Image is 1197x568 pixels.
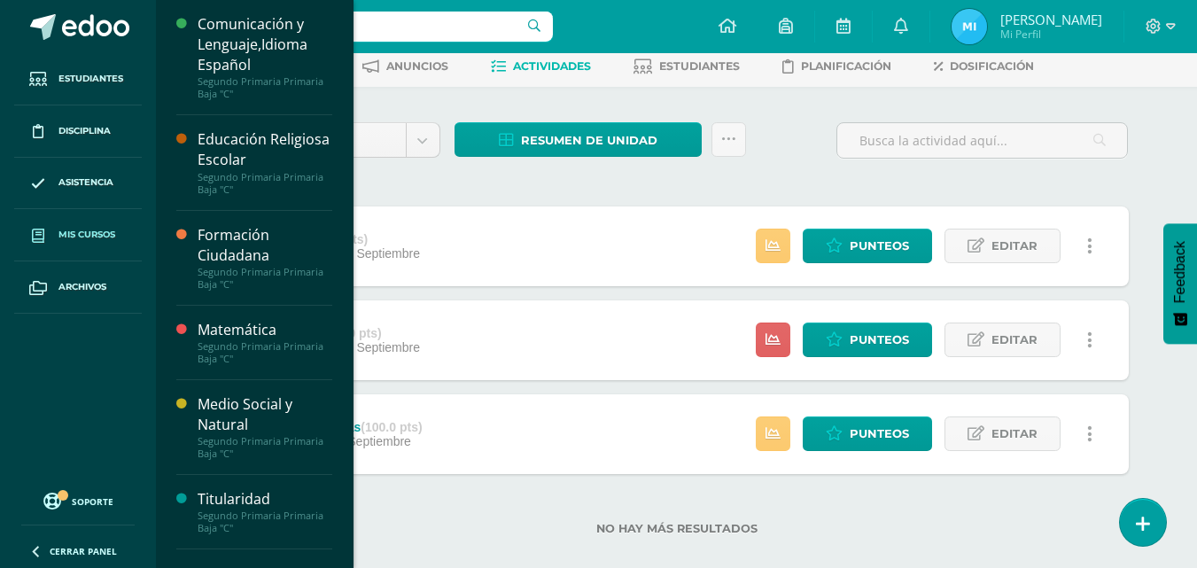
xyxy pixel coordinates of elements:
strong: (100.0 pts) [361,420,422,434]
span: Punteos [850,323,909,356]
a: Mis cursos [14,209,142,261]
span: 11 de Septiembre [313,434,411,448]
div: Comunicación y Lenguaje,Idioma Español [198,14,332,75]
div: Segundo Primaria Primaria Baja "C" [198,75,332,100]
span: Dosificación [950,59,1034,73]
div: Segundo Primaria Primaria Baja "C" [198,435,332,460]
a: Disciplina [14,105,142,158]
a: Medio Social y NaturalSegundo Primaria Primaria Baja "C" [198,394,332,460]
div: Medio Social y Natural [198,394,332,435]
a: Punteos [803,323,932,357]
span: Planificación [801,59,891,73]
a: TitularidadSegundo Primaria Primaria Baja "C" [198,489,332,534]
a: Estudiantes [633,52,740,81]
span: [PERSON_NAME] [1000,11,1102,28]
div: Matemática [198,320,332,340]
a: Punteos [803,416,932,451]
span: Editar [991,417,1038,450]
button: Feedback - Mostrar encuesta [1163,223,1197,344]
span: Disciplina [58,124,111,138]
span: Soporte [72,495,113,508]
span: Anuncios [386,59,448,73]
span: Feedback [1172,241,1188,303]
span: Punteos [850,417,909,450]
span: Editar [991,323,1038,356]
a: Comunicación y Lenguaje,Idioma EspañolSegundo Primaria Primaria Baja "C" [198,14,332,100]
img: 1546e37c0b9d449806a2e4f856c9e86a.png [952,9,987,44]
a: Estudiantes [14,53,142,105]
div: Formación Ciudadana [198,225,332,266]
span: Mi Perfil [1000,27,1102,42]
a: Anuncios [362,52,448,81]
span: Punteos [850,230,909,262]
span: Estudiantes [58,72,123,86]
span: Archivos [58,280,106,294]
label: No hay más resultados [225,522,1129,535]
div: Segundo Primaria Primaria Baja "C" [198,266,332,291]
a: Dosificación [934,52,1034,81]
a: Planificación [782,52,891,81]
span: Mis cursos [58,228,115,242]
a: Actividades [491,52,591,81]
span: Editar [991,230,1038,262]
span: Actividades [513,59,591,73]
span: Asistencia [58,175,113,190]
span: 11 de Septiembre [322,340,420,354]
div: Titularidad [198,489,332,510]
a: Archivos [14,261,142,314]
a: Punteos [803,229,932,263]
span: Resumen de unidad [521,124,657,157]
span: Cerrar panel [50,545,117,557]
input: Busca la actividad aquí... [837,123,1127,158]
a: Resumen de unidad [455,122,702,157]
span: 11 de Septiembre [322,246,420,261]
div: Segundo Primaria Primaria Baja "C" [198,340,332,365]
a: Soporte [21,488,135,512]
input: Busca un usuario... [167,12,553,42]
a: Formación CiudadanaSegundo Primaria Primaria Baja "C" [198,225,332,291]
a: Asistencia [14,158,142,210]
div: Educación Religiosa Escolar [198,129,332,170]
span: Estudiantes [659,59,740,73]
div: Segundo Primaria Primaria Baja "C" [198,510,332,534]
a: MatemáticaSegundo Primaria Primaria Baja "C" [198,320,332,365]
a: Educación Religiosa EscolarSegundo Primaria Primaria Baja "C" [198,129,332,195]
div: Segundo Primaria Primaria Baja "C" [198,171,332,196]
